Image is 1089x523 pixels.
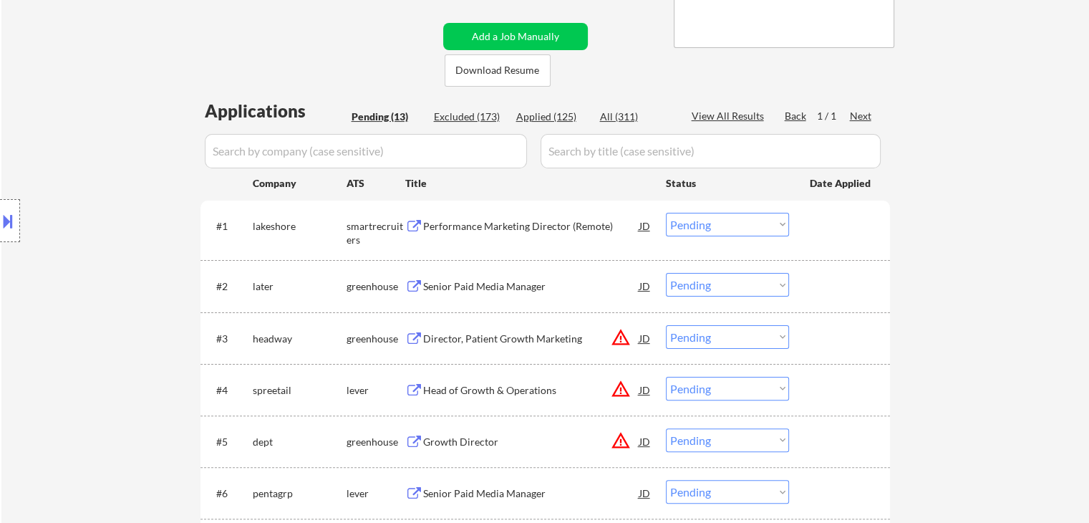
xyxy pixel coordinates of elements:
[253,435,347,449] div: dept
[638,428,652,454] div: JD
[817,109,850,123] div: 1 / 1
[638,273,652,299] div: JD
[516,110,588,124] div: Applied (125)
[666,170,789,196] div: Status
[347,219,405,247] div: smartrecruiters
[423,383,639,398] div: Head of Growth & Operations
[347,279,405,294] div: greenhouse
[216,435,241,449] div: #5
[611,327,631,347] button: warning_amber
[638,325,652,351] div: JD
[638,213,652,239] div: JD
[347,486,405,501] div: lever
[638,377,652,403] div: JD
[352,110,423,124] div: Pending (13)
[423,435,639,449] div: Growth Director
[600,110,672,124] div: All (311)
[423,332,639,346] div: Director, Patient Growth Marketing
[423,219,639,234] div: Performance Marketing Director (Remote)
[405,176,652,191] div: Title
[785,109,808,123] div: Back
[216,486,241,501] div: #6
[205,102,347,120] div: Applications
[850,109,873,123] div: Next
[347,176,405,191] div: ATS
[445,54,551,87] button: Download Resume
[611,379,631,399] button: warning_amber
[253,332,347,346] div: headway
[347,435,405,449] div: greenhouse
[443,23,588,50] button: Add a Job Manually
[611,431,631,451] button: warning_amber
[692,109,768,123] div: View All Results
[810,176,873,191] div: Date Applied
[253,176,347,191] div: Company
[434,110,505,124] div: Excluded (173)
[253,383,347,398] div: spreetail
[423,486,639,501] div: Senior Paid Media Manager
[253,486,347,501] div: pentagrp
[253,219,347,234] div: lakeshore
[347,332,405,346] div: greenhouse
[347,383,405,398] div: lever
[423,279,639,294] div: Senior Paid Media Manager
[253,279,347,294] div: later
[638,480,652,506] div: JD
[216,383,241,398] div: #4
[541,134,881,168] input: Search by title (case sensitive)
[205,134,527,168] input: Search by company (case sensitive)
